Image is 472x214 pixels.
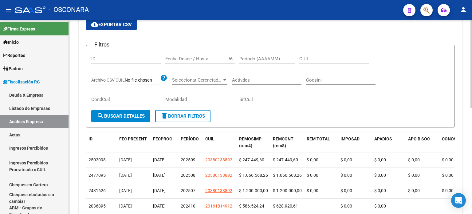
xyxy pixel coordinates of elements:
[442,157,454,162] span: $ 0,00
[91,78,125,83] span: Archivo CSV CUIL
[88,157,106,162] span: 2502098
[181,136,199,141] span: PERÍODO
[155,110,210,122] button: Borrar Filtros
[307,173,318,178] span: $ 0,00
[442,136,457,141] span: CONOS
[227,56,234,63] button: Open calendar
[3,65,23,72] span: Padrón
[88,188,106,193] span: 2431626
[3,26,35,32] span: Firma Express
[406,132,439,153] datatable-header-cell: APO B SOC
[153,204,166,208] span: [DATE]
[205,204,232,208] span: 20161814912
[374,157,386,162] span: $ 0,00
[338,132,372,153] datatable-header-cell: IMPOSAD
[91,22,132,27] span: Exportar CSV
[153,173,166,178] span: [DATE]
[374,188,386,193] span: $ 0,00
[408,173,420,178] span: $ 0,00
[205,157,232,162] span: 20380138892
[374,204,386,208] span: $ 0,00
[151,132,178,153] datatable-header-cell: FECPROC
[239,157,264,162] span: $ 247.449,60
[340,136,360,141] span: IMPOSAD
[91,21,98,28] mat-icon: cloud_download
[181,173,195,178] span: 202508
[172,77,222,83] span: Seleccionar Gerenciador
[304,132,338,153] datatable-header-cell: REM TOTAL
[340,173,352,178] span: $ 0,00
[273,173,302,178] span: $ 1.066.568,26
[88,204,106,208] span: 2036895
[307,188,318,193] span: $ 0,00
[196,56,226,62] input: Fecha fin
[205,136,214,141] span: CUIL
[153,136,172,141] span: FECPROC
[119,136,147,141] span: FEC PRESENT
[374,173,386,178] span: $ 0,00
[408,188,420,193] span: $ 0,00
[125,78,160,83] input: Archivo CSV CUIL
[161,113,205,119] span: Borrar Filtros
[307,157,318,162] span: $ 0,00
[97,112,104,119] mat-icon: search
[3,79,40,85] span: Fiscalización RG
[86,132,117,153] datatable-header-cell: ID
[119,173,132,178] span: [DATE]
[442,188,454,193] span: $ 0,00
[160,74,167,82] mat-icon: help
[91,40,112,49] h3: Filtros
[442,173,454,178] span: $ 0,00
[119,157,132,162] span: [DATE]
[181,188,195,193] span: 202507
[239,188,268,193] span: $ 1.200.000,00
[340,188,352,193] span: $ 0,00
[239,136,262,148] span: REMOSIMP (rem4)
[3,52,25,59] span: Reportes
[270,132,304,153] datatable-header-cell: REMCONT (rem8)
[340,157,352,162] span: $ 0,00
[374,136,392,141] span: APADIOS
[273,188,302,193] span: $ 1.200.000,00
[3,39,19,46] span: Inicio
[153,157,166,162] span: [DATE]
[205,188,232,193] span: 20380138892
[117,132,151,153] datatable-header-cell: FEC PRESENT
[119,204,132,208] span: [DATE]
[161,112,168,119] mat-icon: delete
[307,136,330,141] span: REM TOTAL
[165,56,190,62] input: Fecha inicio
[273,136,293,148] span: REMCONT (rem8)
[408,157,420,162] span: $ 0,00
[408,136,430,141] span: APO B SOC
[273,204,298,208] span: $ 628.920,61
[119,188,132,193] span: [DATE]
[460,6,467,13] mat-icon: person
[86,19,137,30] button: Exportar CSV
[178,132,203,153] datatable-header-cell: PERÍODO
[181,157,195,162] span: 202509
[49,3,89,17] span: - OSCONARA
[181,204,195,208] span: 202410
[88,173,106,178] span: 2477095
[237,132,270,153] datatable-header-cell: REMOSIMP (rem4)
[88,136,92,141] span: ID
[205,173,232,178] span: 20380138892
[91,110,150,122] button: Buscar Detalles
[5,6,12,13] mat-icon: menu
[239,204,264,208] span: $ 586.524,24
[239,173,268,178] span: $ 1.066.568,26
[340,204,352,208] span: $ 0,00
[203,132,237,153] datatable-header-cell: CUIL
[153,188,166,193] span: [DATE]
[451,193,466,208] div: Open Intercom Messenger
[97,113,145,119] span: Buscar Detalles
[273,157,298,162] span: $ 247.449,60
[372,132,406,153] datatable-header-cell: APADIOS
